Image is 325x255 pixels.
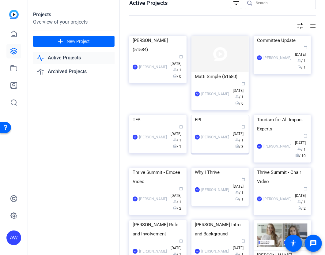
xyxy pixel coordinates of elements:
[242,125,245,129] span: calendar_today
[173,138,177,141] span: group
[180,55,183,58] span: calendar_today
[195,72,245,81] div: Matti Simple (51580)
[139,64,167,70] div: [PERSON_NAME]
[263,196,291,202] div: [PERSON_NAME]
[133,115,183,124] div: TFA
[308,22,316,30] mat-icon: list
[310,240,317,247] mat-icon: message
[33,18,115,26] div: Overview of your projects
[133,135,138,140] div: AW
[297,22,304,30] mat-icon: tune
[236,191,244,195] span: / 1
[257,144,262,149] div: AW
[257,168,308,186] div: Thrive Summit - Chair Video
[257,197,262,201] div: AW
[133,197,138,201] div: AW
[195,249,200,254] div: AW
[304,134,308,138] span: calendar_today
[139,134,167,140] div: [PERSON_NAME]
[236,197,239,201] span: radio
[236,190,239,194] span: group
[233,178,245,189] span: [DATE]
[304,187,308,190] span: calendar_today
[201,134,229,140] div: [PERSON_NAME]
[180,187,183,190] span: calendar_today
[133,36,183,54] div: [PERSON_NAME] (51584)
[33,66,115,78] a: Archived Projects
[236,138,239,141] span: group
[133,220,183,238] div: [PERSON_NAME] Role and Involvement
[173,74,182,79] span: / 0
[173,206,177,210] span: radio
[236,101,239,105] span: radio
[195,135,200,140] div: AW
[173,138,182,142] span: / 1
[263,55,291,61] div: [PERSON_NAME]
[173,200,182,204] span: / 1
[33,36,115,47] button: New Project
[201,91,229,97] div: [PERSON_NAME]
[173,200,177,203] span: group
[263,143,291,149] div: [PERSON_NAME]
[173,206,182,211] span: / 2
[236,197,244,201] span: / 1
[236,95,239,98] span: group
[233,82,245,93] span: [DATE]
[173,144,182,149] span: / 1
[298,65,301,69] span: radio
[139,196,167,202] div: [PERSON_NAME]
[290,240,297,247] mat-icon: accessibility
[201,187,229,193] div: [PERSON_NAME]
[298,206,301,210] span: radio
[201,248,229,254] div: [PERSON_NAME]
[195,220,245,238] div: [PERSON_NAME] Intro and Background
[236,144,239,148] span: radio
[133,65,138,69] div: AW
[139,248,167,254] div: [PERSON_NAME]
[236,144,244,149] span: / 3
[236,138,244,142] span: / 1
[173,68,177,71] span: group
[242,178,245,181] span: calendar_today
[298,147,301,151] span: group
[33,52,115,64] a: Active Projects
[6,231,21,245] div: AW
[133,168,183,186] div: Thrive Summit - Emcee Video
[257,36,308,45] div: Committee Update
[298,200,301,203] span: group
[171,187,183,198] span: [DATE]
[295,187,308,198] span: [DATE]
[236,101,244,106] span: / 0
[236,95,244,99] span: / 1
[57,38,64,45] mat-icon: add
[298,206,306,211] span: / 2
[173,68,182,72] span: / 1
[173,74,177,78] span: radio
[296,153,299,157] span: radio
[298,147,306,152] span: / 1
[195,115,245,124] div: FPI
[180,239,183,243] span: calendar_today
[33,11,115,18] div: Projects
[9,10,19,19] img: blue-gradient.svg
[173,144,177,148] span: radio
[133,249,138,254] div: AW
[242,239,245,243] span: calendar_today
[257,115,308,133] div: Tourism for All Impact Experts
[67,38,90,45] span: New Project
[180,125,183,129] span: calendar_today
[296,154,306,158] span: / 10
[298,59,306,63] span: / 1
[195,187,200,192] div: AW
[298,65,306,69] span: / 1
[257,55,262,60] div: AW
[298,200,306,204] span: / 1
[195,168,245,177] div: Why I Thrive
[195,92,200,96] div: AW
[304,46,308,49] span: calendar_today
[242,82,245,85] span: calendar_today
[298,58,301,62] span: group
